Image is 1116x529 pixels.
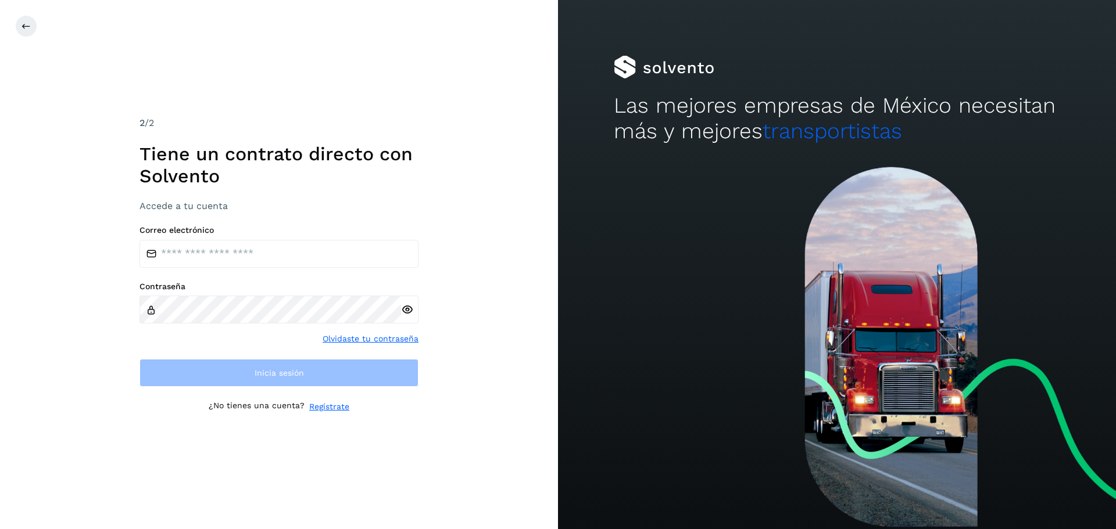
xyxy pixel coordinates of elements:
button: Inicia sesión [139,359,419,387]
a: Regístrate [309,401,349,413]
span: transportistas [763,118,902,143]
a: Olvidaste tu contraseña [323,333,419,345]
div: /2 [139,116,419,130]
h2: Las mejores empresas de México necesitan más y mejores [614,93,1060,145]
span: 2 [139,117,145,128]
h3: Accede a tu cuenta [139,200,419,211]
span: Inicia sesión [255,369,304,377]
p: ¿No tienes una cuenta? [209,401,305,413]
label: Contraseña [139,282,419,292]
h1: Tiene un contrato directo con Solvento [139,143,419,188]
label: Correo electrónico [139,225,419,235]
